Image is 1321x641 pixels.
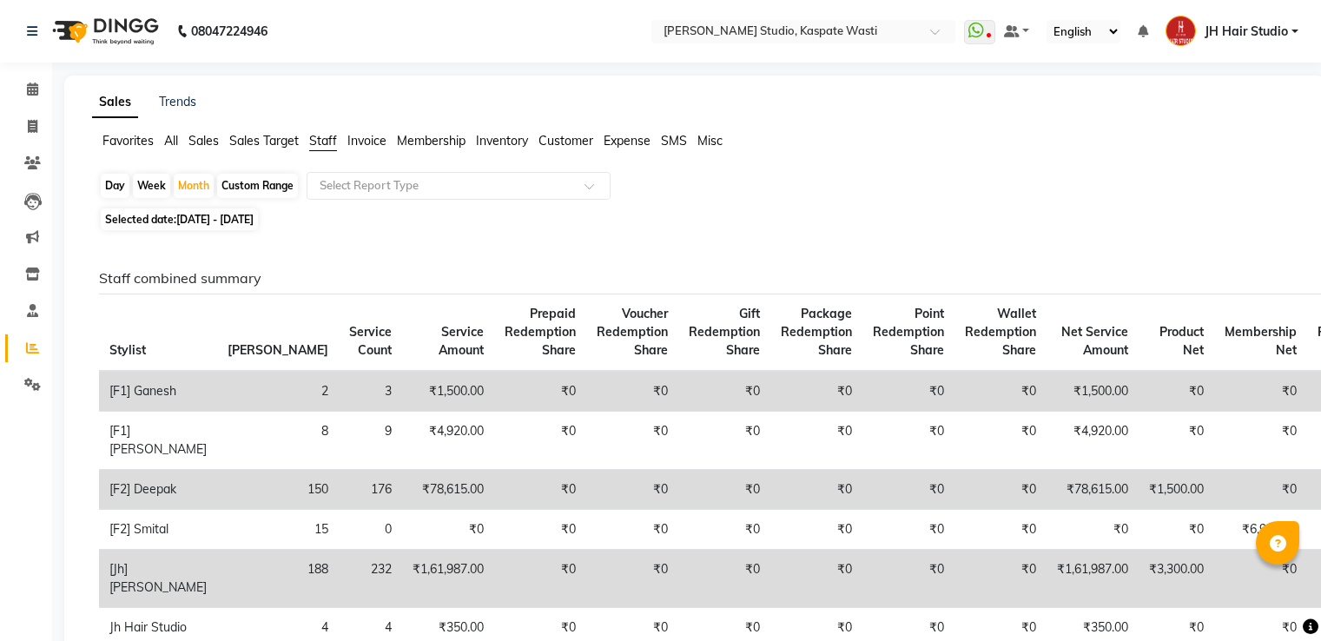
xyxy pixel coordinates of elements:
[109,342,146,358] span: Stylist
[586,412,678,470] td: ₹0
[678,412,770,470] td: ₹0
[1139,412,1214,470] td: ₹0
[1166,16,1196,46] img: JH Hair Studio
[862,510,954,550] td: ₹0
[770,470,862,510] td: ₹0
[339,550,402,608] td: 232
[339,510,402,550] td: 0
[99,510,217,550] td: [F2] Smital
[439,324,484,358] span: Service Amount
[191,7,268,56] b: 08047224946
[228,342,328,358] span: [PERSON_NAME]
[339,371,402,412] td: 3
[402,550,494,608] td: ₹1,61,987.00
[1214,550,1307,608] td: ₹0
[1159,324,1204,358] span: Product Net
[217,550,339,608] td: 188
[229,133,299,149] span: Sales Target
[1214,412,1307,470] td: ₹0
[349,324,392,358] span: Service Count
[476,133,528,149] span: Inventory
[174,174,214,198] div: Month
[661,133,687,149] span: SMS
[862,470,954,510] td: ₹0
[133,174,170,198] div: Week
[1214,510,1307,550] td: ₹6,950.00
[678,371,770,412] td: ₹0
[873,306,944,358] span: Point Redemption Share
[102,133,154,149] span: Favorites
[494,412,586,470] td: ₹0
[309,133,337,149] span: Staff
[92,87,138,118] a: Sales
[1248,572,1304,624] iframe: chat widget
[1047,371,1139,412] td: ₹1,500.00
[678,550,770,608] td: ₹0
[176,213,254,226] span: [DATE] - [DATE]
[770,412,862,470] td: ₹0
[770,550,862,608] td: ₹0
[954,412,1047,470] td: ₹0
[101,174,129,198] div: Day
[965,306,1036,358] span: Wallet Redemption Share
[1047,470,1139,510] td: ₹78,615.00
[1214,371,1307,412] td: ₹0
[1047,510,1139,550] td: ₹0
[99,371,217,412] td: [F1] Ganesh
[770,510,862,550] td: ₹0
[494,550,586,608] td: ₹0
[1214,470,1307,510] td: ₹0
[954,371,1047,412] td: ₹0
[678,510,770,550] td: ₹0
[954,510,1047,550] td: ₹0
[1139,371,1214,412] td: ₹0
[397,133,466,149] span: Membership
[1061,324,1128,358] span: Net Service Amount
[862,550,954,608] td: ₹0
[402,510,494,550] td: ₹0
[217,412,339,470] td: 8
[99,412,217,470] td: [F1] [PERSON_NAME]
[347,133,386,149] span: Invoice
[954,550,1047,608] td: ₹0
[862,371,954,412] td: ₹0
[159,94,196,109] a: Trends
[689,306,760,358] span: Gift Redemption Share
[402,412,494,470] td: ₹4,920.00
[770,371,862,412] td: ₹0
[586,470,678,510] td: ₹0
[99,270,1284,287] h6: Staff combined summary
[494,371,586,412] td: ₹0
[99,550,217,608] td: [Jh] [PERSON_NAME]
[538,133,593,149] span: Customer
[217,470,339,510] td: 150
[505,306,576,358] span: Prepaid Redemption Share
[402,371,494,412] td: ₹1,500.00
[99,470,217,510] td: [F2] Deepak
[44,7,163,56] img: logo
[1139,550,1214,608] td: ₹3,300.00
[1205,23,1288,41] span: JH Hair Studio
[1139,470,1214,510] td: ₹1,500.00
[597,306,668,358] span: Voucher Redemption Share
[1047,550,1139,608] td: ₹1,61,987.00
[586,371,678,412] td: ₹0
[217,174,298,198] div: Custom Range
[101,208,258,230] span: Selected date:
[954,470,1047,510] td: ₹0
[781,306,852,358] span: Package Redemption Share
[1139,510,1214,550] td: ₹0
[586,550,678,608] td: ₹0
[586,510,678,550] td: ₹0
[217,371,339,412] td: 2
[678,470,770,510] td: ₹0
[402,470,494,510] td: ₹78,615.00
[494,470,586,510] td: ₹0
[1047,412,1139,470] td: ₹4,920.00
[188,133,219,149] span: Sales
[697,133,723,149] span: Misc
[339,412,402,470] td: 9
[339,470,402,510] td: 176
[862,412,954,470] td: ₹0
[164,133,178,149] span: All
